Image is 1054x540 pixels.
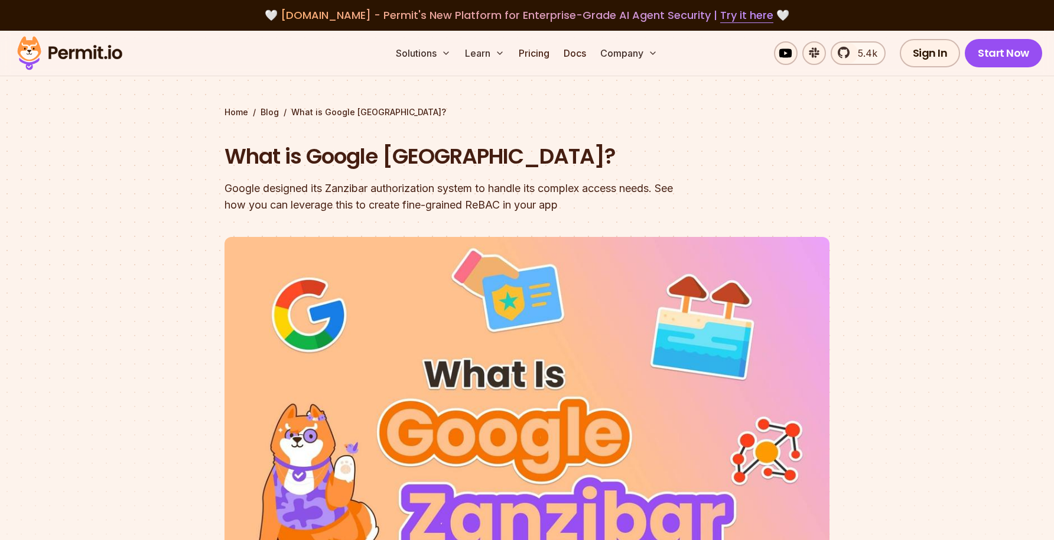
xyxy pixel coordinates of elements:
[225,106,829,118] div: / /
[391,41,456,65] button: Solutions
[559,41,591,65] a: Docs
[261,106,279,118] a: Blog
[851,46,877,60] span: 5.4k
[460,41,509,65] button: Learn
[514,41,554,65] a: Pricing
[831,41,886,65] a: 5.4k
[12,33,128,73] img: Permit logo
[28,7,1026,24] div: 🤍 🤍
[965,39,1042,67] a: Start Now
[225,106,248,118] a: Home
[900,39,961,67] a: Sign In
[596,41,662,65] button: Company
[225,142,678,171] h1: What is Google [GEOGRAPHIC_DATA]?
[225,180,678,213] div: Google designed its Zanzibar authorization system to handle its complex access needs. See how you...
[281,8,773,22] span: [DOMAIN_NAME] - Permit's New Platform for Enterprise-Grade AI Agent Security |
[720,8,773,23] a: Try it here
